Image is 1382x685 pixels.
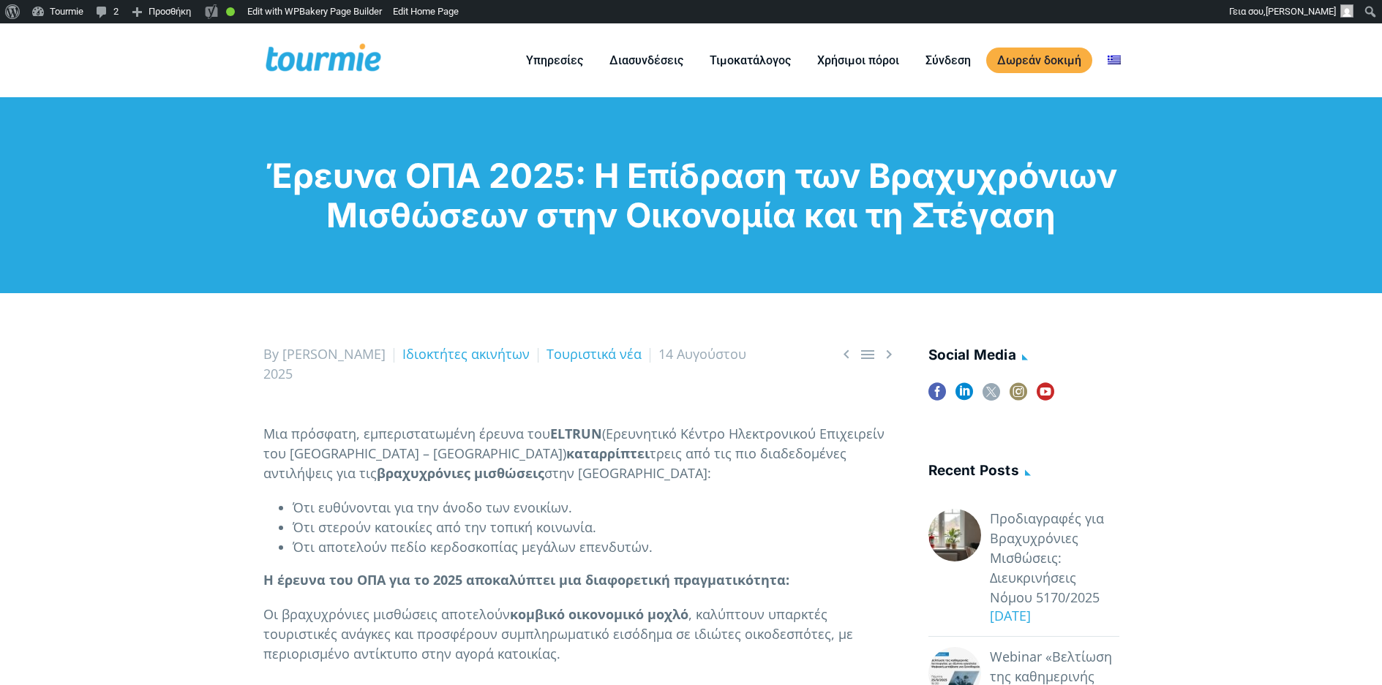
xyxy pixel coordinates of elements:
li: Ότι στερούν κατοικίες από την τοπική κοινωνία. [293,518,898,537]
strong: κομβικό οικονομικό μοχλό [510,605,688,623]
li: Ότι ευθύνονται για την άνοδο των ενοικίων. [293,498,898,518]
span: [PERSON_NAME] [1266,6,1336,17]
a: Σύνδεση [915,51,982,69]
a: Τιμοκατάλογος [699,51,802,69]
a: Δωρεάν δοκιμή [986,48,1092,73]
li: Ότι αποτελούν πεδίο κερδοσκοπίας μεγάλων επενδυτών. [293,537,898,557]
a: Τουριστικά νέα [547,345,642,363]
a:  [859,345,876,363]
strong: ELTRUN [550,425,602,442]
p: Οι βραχυχρόνιες μισθώσεις αποτελούν , καλύπτουν υπαρκτές τουριστικές ανάγκες και προσφέρουν συμπλ... [263,605,898,664]
p: Μια πρόσφατη, εμπεριστατωμένη έρευνα του (Ερευνητικό Κέντρο Ηλεκτρονικού Επιχειρείν του [GEOGRAPH... [263,424,898,483]
a: twitter [983,383,1000,410]
div: [DATE] [981,606,1119,626]
a: Διασυνδέσεις [598,51,694,69]
a: Χρήσιμοι πόροι [806,51,910,69]
div: Καλό [226,7,235,16]
h4: Social Media [928,344,1119,368]
a:  [880,345,898,363]
a: linkedin [955,383,973,410]
a: Υπηρεσίες [515,51,594,69]
a:  [838,345,855,363]
strong: καταρρίπτει [566,444,650,462]
span: Next post [880,345,898,363]
strong: Η έρευνα του ΟΠΑ για το 2025 αποκαλύπτει μια διαφορετική πραγματικότητα: [263,571,789,589]
a: instagram [1010,383,1027,410]
a: youtube [1037,383,1054,410]
span: By [PERSON_NAME] [263,345,386,363]
strong: βραχυχρόνιες μισθώσεις [377,464,544,482]
h1: Έρευνα ΟΠΑ 2025: Η Επίδραση των Βραχυχρόνιων Μισθώσεων στην Οικονομία και τη Στέγαση [263,156,1119,235]
h4: Recent posts [928,460,1119,484]
a: Ιδιοκτήτες ακινήτων [402,345,530,363]
a: Προδιαγραφές για Βραχυχρόνιες Μισθώσεις: Διευκρινήσεις Νόμου 5170/2025 [990,509,1119,608]
a: facebook [928,383,946,410]
span: Previous post [838,345,855,363]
